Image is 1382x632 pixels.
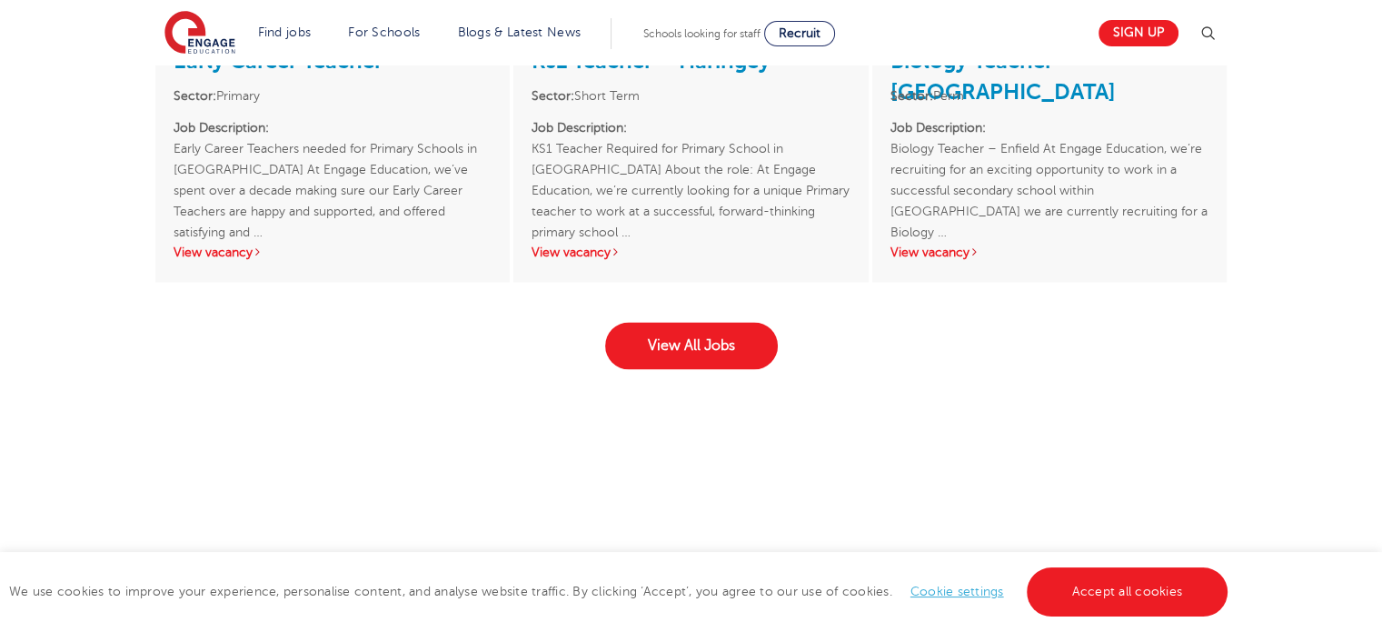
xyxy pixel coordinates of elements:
[890,48,1116,105] a: Biology Teacher – [GEOGRAPHIC_DATA]
[764,21,835,46] a: Recruit
[9,585,1232,598] span: We use cookies to improve your experience, personalise content, and analyse website traffic. By c...
[890,117,1208,222] p: Biology Teacher – Enfield At Engage Education, we’re recruiting for an exciting opportunity to wo...
[890,89,933,103] strong: Sector:
[779,26,820,40] span: Recruit
[154,520,1228,595] h3: Job search by location
[174,117,492,222] p: Early Career Teachers needed for Primary Schools in [GEOGRAPHIC_DATA] At Engage Education, we’ve ...
[458,25,582,39] a: Blogs & Latest News
[258,25,312,39] a: Find jobs
[643,27,761,40] span: Schools looking for staff
[174,89,216,103] strong: Sector:
[174,48,383,74] a: Early Career Teacher
[174,246,263,259] a: View vacancy
[348,25,420,39] a: For Schools
[174,121,269,135] strong: Job Description:
[532,117,850,222] p: KS1 Teacher Required for Primary School in [GEOGRAPHIC_DATA] About the role: At Engage Education,...
[532,85,850,106] li: Short Term
[890,85,1208,106] li: Perm
[174,85,492,106] li: Primary
[532,89,574,103] strong: Sector:
[1027,567,1228,617] a: Accept all cookies
[890,246,979,259] a: View vacancy
[532,246,621,259] a: View vacancy
[532,48,771,74] a: Ks1 Teacher – Haringey
[910,585,1004,598] a: Cookie settings
[605,322,778,369] a: View All Jobs
[890,121,986,135] strong: Job Description:
[532,121,627,135] strong: Job Description:
[164,11,235,56] img: Engage Education
[1099,20,1178,46] a: Sign up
